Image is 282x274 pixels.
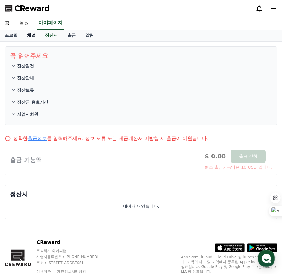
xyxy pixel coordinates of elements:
[40,191,78,206] a: 대화
[17,111,38,117] p: 사업자회원
[81,30,99,41] a: 알림
[10,96,272,108] button: 정산금 유효기간
[14,4,50,13] span: CReward
[43,30,60,41] a: 정산서
[10,72,272,84] button: 정산안내
[10,190,272,198] p: 정산서
[10,108,272,120] button: 사업자회원
[10,84,272,96] button: 정산보류
[93,200,100,205] span: 설정
[22,30,40,41] a: 채널
[17,87,34,93] p: 정산보류
[55,200,62,205] span: 대화
[28,135,47,141] a: 출금정보
[37,17,64,30] a: 마이페이지
[36,239,110,246] p: CReward
[17,75,34,81] p: 정산안내
[13,135,208,142] p: 정확한 를 입력해주세요. 정보 오류 또는 세금계산서 미발행 시 출금이 이월됩니다.
[14,17,34,30] a: 음원
[78,191,115,206] a: 설정
[19,200,23,205] span: 홈
[2,191,40,206] a: 홈
[63,30,81,41] a: 출금
[17,63,34,69] p: 정산일정
[10,60,272,72] button: 정산일정
[10,51,272,60] p: 꼭 읽어주세요
[57,269,86,274] a: 개인정보처리방침
[36,248,110,253] p: 주식회사 와이피랩
[36,260,110,265] p: 주소 : [STREET_ADDRESS]
[123,203,159,209] p: 데이터가 없습니다.
[5,4,50,13] a: CReward
[36,269,55,274] a: 이용약관
[17,99,48,105] p: 정산금 유효기간
[36,254,110,259] p: 사업자등록번호 : [PHONE_NUMBER]
[181,255,277,274] p: App Store, iCloud, iCloud Drive 및 iTunes Store는 미국과 그 밖의 나라 및 지역에서 등록된 Apple Inc.의 서비스 상표입니다. Goo...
